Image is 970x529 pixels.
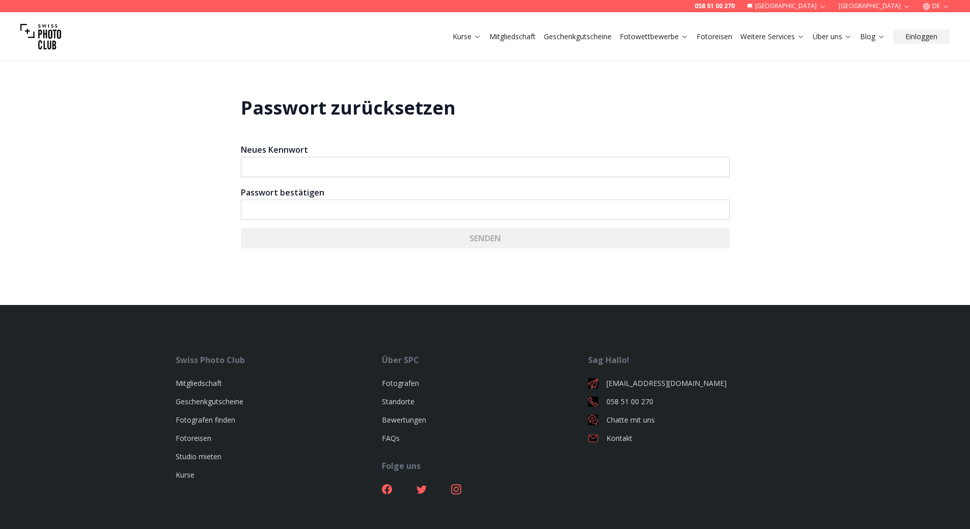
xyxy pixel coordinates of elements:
a: Über uns [813,32,852,42]
img: Swiss photo club [20,16,61,57]
strong: Passwort bestätigen [241,187,324,198]
a: 058 51 00 270 [588,397,794,407]
a: Fotoreisen [176,433,211,443]
a: Studio mieten [176,452,221,461]
a: Fotografen [382,378,419,388]
h1: Passwort zurücksetzen [241,98,730,118]
a: Fotoreisen [697,32,732,42]
button: Einloggen [893,30,950,44]
input: Neues Kennwort [241,157,730,177]
b: SENDEN [469,232,501,244]
div: Sag Hallo! [588,354,794,366]
a: [EMAIL_ADDRESS][DOMAIN_NAME] [588,378,794,388]
a: Weitere Services [740,32,805,42]
a: Mitgliedschaft [489,32,536,42]
a: 058 51 00 270 [695,2,735,10]
a: Chatte mit uns [588,415,794,425]
div: Über SPC [382,354,588,366]
button: Kurse [449,30,485,44]
a: Standorte [382,397,414,406]
button: SENDEN [241,228,730,248]
a: FAQs [382,433,400,443]
a: Kurse [453,32,481,42]
a: Fotowettbewerbe [620,32,688,42]
button: Blog [856,30,889,44]
a: Geschenkgutscheine [176,397,243,406]
a: Bewertungen [382,415,426,425]
button: Fotoreisen [692,30,736,44]
input: Passwort bestätigen [241,200,730,220]
a: Blog [860,32,885,42]
button: Geschenkgutscheine [540,30,616,44]
a: Mitgliedschaft [176,378,222,388]
div: Folge uns [382,460,588,472]
a: Geschenkgutscheine [544,32,612,42]
a: Kontakt [588,433,794,443]
a: Fotografen finden [176,415,235,425]
strong: Neues Kennwort [241,144,308,155]
button: Weitere Services [736,30,809,44]
button: Mitgliedschaft [485,30,540,44]
button: Über uns [809,30,856,44]
div: Swiss Photo Club [176,354,382,366]
a: Kurse [176,470,195,480]
button: Fotowettbewerbe [616,30,692,44]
